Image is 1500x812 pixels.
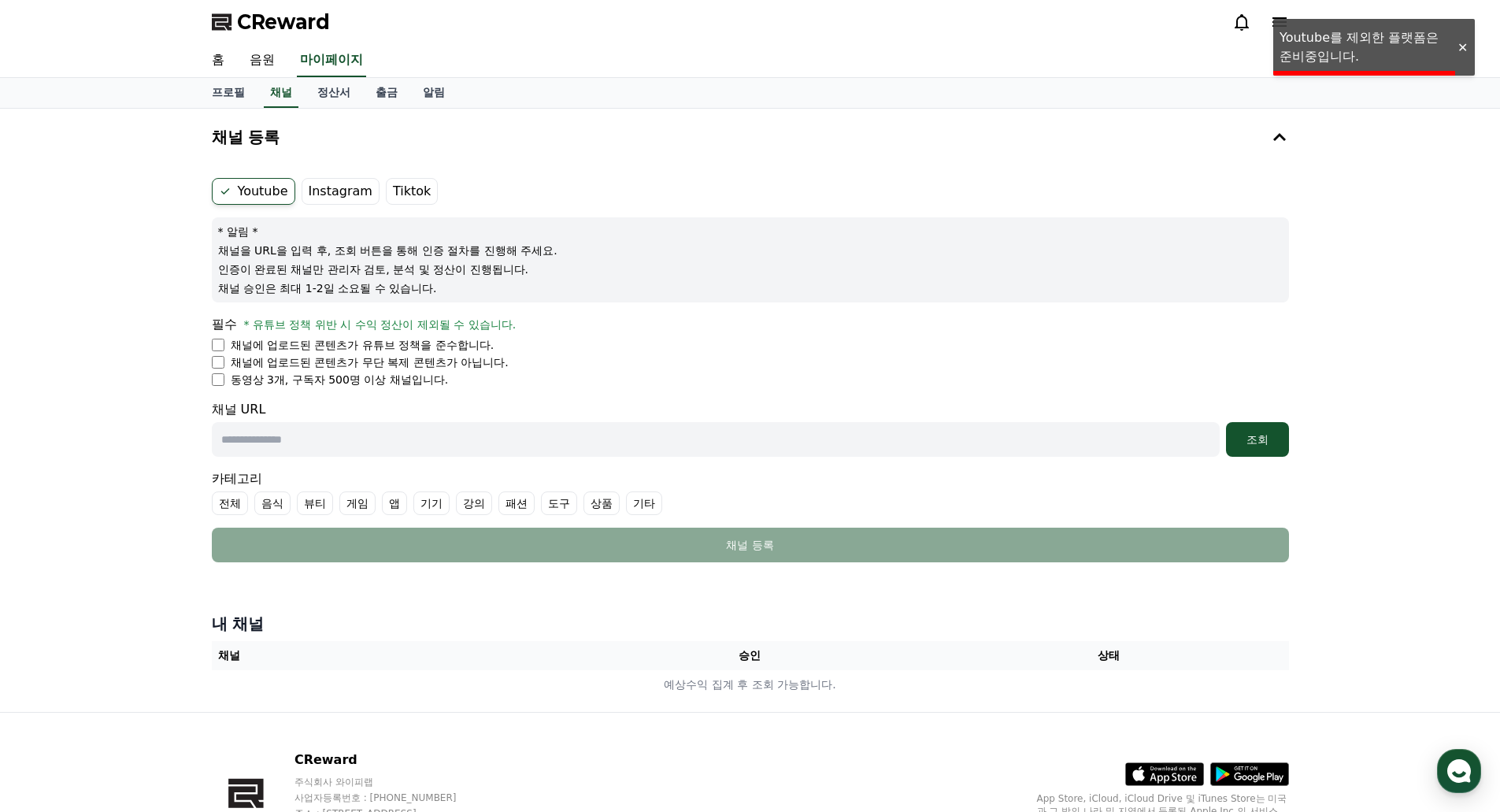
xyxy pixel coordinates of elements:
label: Tiktok [386,178,438,205]
a: 프로필 [199,78,257,108]
button: 채널 등록 [206,115,1295,159]
p: 채널에 업로드된 콘텐츠가 무단 복제 콘텐츠가 아닙니다. [231,354,509,370]
th: 승인 [570,641,929,670]
label: 도구 [541,491,577,515]
th: 채널 [212,641,571,670]
label: Youtube [212,178,295,205]
a: 설정 [203,499,302,539]
label: 강의 [456,491,492,515]
p: 채널을 URL을 입력 후, 조회 버튼을 통해 인증 절차를 진행해 주세요. [218,243,1283,258]
a: 출금 [363,78,410,108]
label: 기기 [413,491,450,515]
a: 알림 [410,78,457,108]
h4: 내 채널 [212,613,1289,635]
a: 채널 [264,78,298,108]
p: 동영상 3개, 구독자 500명 이상 채널입니다. [231,372,449,387]
span: CReward [237,9,330,35]
a: 음원 [237,44,287,77]
label: 앱 [382,491,407,515]
button: 조회 [1226,422,1289,457]
span: 필수 [212,317,237,332]
a: 마이페이지 [297,44,366,77]
a: 홈 [5,499,104,539]
p: CReward [294,751,487,769]
button: 채널 등록 [212,528,1289,562]
a: 대화 [104,499,203,539]
th: 상태 [929,641,1288,670]
p: 인증이 완료된 채널만 관리자 검토, 분석 및 정산이 진행됩니다. [218,261,1283,277]
label: 음식 [254,491,291,515]
label: 패션 [498,491,535,515]
a: 홈 [199,44,237,77]
span: 설정 [243,523,262,536]
span: * 유튜브 정책 위반 시 수익 정산이 제외될 수 있습니다. [244,318,517,331]
p: 채널 승인은 최대 1-2일 소요될 수 있습니다. [218,280,1283,296]
label: 전체 [212,491,248,515]
div: 조회 [1232,432,1283,447]
div: 채널 URL [212,400,1289,457]
p: 채널에 업로드된 콘텐츠가 유튜브 정책을 준수합니다. [231,337,494,353]
td: 예상수익 집계 후 조회 가능합니다. [212,670,1289,699]
label: Instagram [302,178,380,205]
label: 게임 [339,491,376,515]
div: 채널 등록 [243,537,1257,553]
label: 상품 [583,491,620,515]
span: 대화 [144,524,163,536]
p: 주식회사 와이피랩 [294,776,487,788]
span: 홈 [50,523,59,536]
a: 정산서 [305,78,363,108]
a: CReward [212,9,330,35]
p: 사업자등록번호 : [PHONE_NUMBER] [294,792,487,804]
div: 카테고리 [212,469,1289,515]
label: 기타 [626,491,662,515]
label: 뷰티 [297,491,333,515]
h4: 채널 등록 [212,128,280,146]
